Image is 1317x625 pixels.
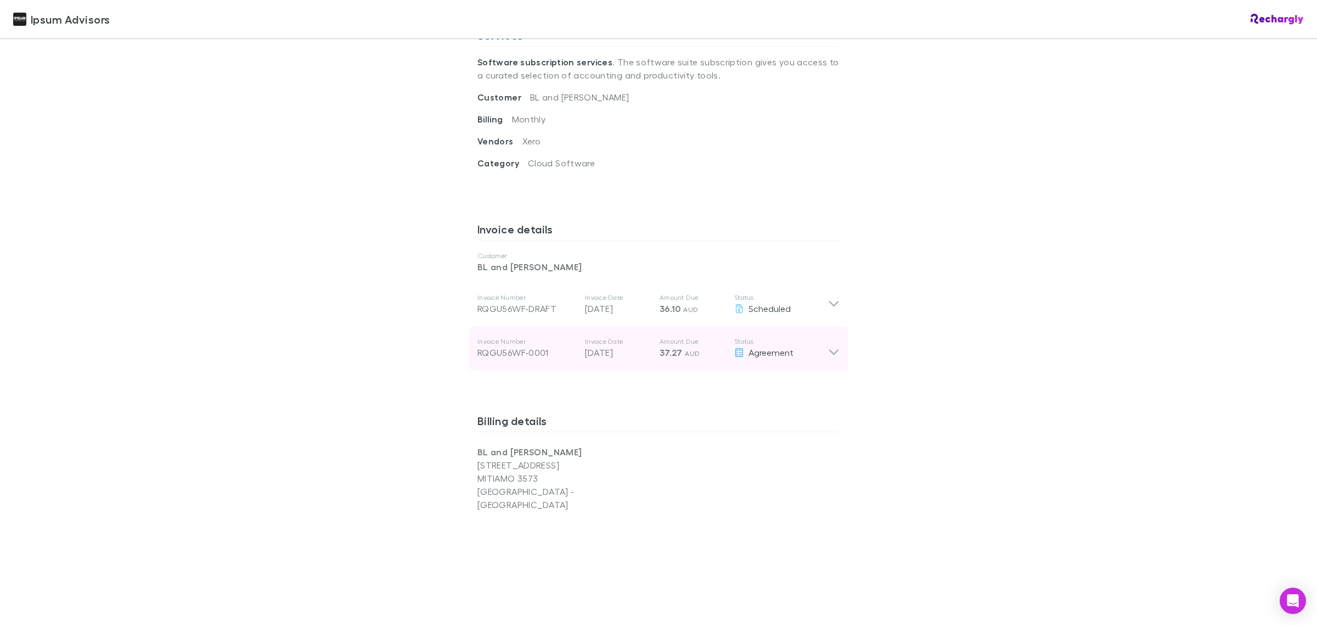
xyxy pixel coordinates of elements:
span: Category [477,158,528,169]
span: BL and [PERSON_NAME] [530,92,629,102]
span: Scheduled [748,303,791,314]
p: Invoice Number [477,337,576,346]
span: 36.10 [660,303,681,314]
p: [GEOGRAPHIC_DATA] - [GEOGRAPHIC_DATA] [477,485,658,511]
p: BL and [PERSON_NAME] [477,445,658,459]
span: Cloud Software [528,158,595,168]
p: [DATE] [585,302,651,315]
div: RQGU56WF-DRAFT [477,302,576,315]
span: Billing [477,114,512,125]
strong: Software subscription services [477,57,612,68]
div: Invoice NumberRQGU56WF-0001Invoice Date[DATE]Amount Due37.27 AUDStatusAgreement [469,326,848,370]
span: Customer [477,92,530,103]
p: Amount Due [660,293,725,302]
p: Status [734,293,828,302]
span: 37.27 [660,347,683,358]
p: Customer [477,252,840,260]
p: [STREET_ADDRESS] [477,459,658,472]
div: Open Intercom Messenger [1280,588,1306,614]
p: Invoice Date [585,337,651,346]
div: RQGU56WF-0001 [477,346,576,359]
img: Ipsum Advisors's Logo [13,13,26,26]
span: Agreement [748,347,793,358]
span: AUD [683,305,698,314]
span: Vendors [477,136,522,147]
img: Rechargly Logo [1251,14,1304,25]
span: Monthly [512,114,546,124]
span: AUD [685,349,700,358]
p: BL and [PERSON_NAME] [477,260,840,274]
h3: Billing details [477,414,840,432]
p: . The software suite subscription gives you access to a curated selection of accounting and produ... [477,47,840,91]
p: Amount Due [660,337,725,346]
p: MITIAMO 3573 [477,472,658,485]
p: Invoice Number [477,293,576,302]
p: Status [734,337,828,346]
span: Xero [522,136,541,146]
div: Invoice NumberRQGU56WF-DRAFTInvoice Date[DATE]Amount Due36.10 AUDStatusScheduled [469,282,848,326]
p: Invoice Date [585,293,651,302]
span: Ipsum Advisors [31,11,110,27]
p: [DATE] [585,346,651,359]
h3: Invoice details [477,222,840,240]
